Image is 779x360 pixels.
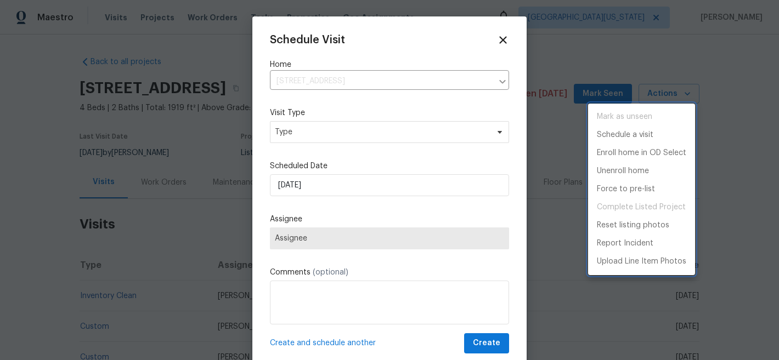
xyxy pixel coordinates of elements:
[597,165,649,177] p: Unenroll home
[588,198,695,216] span: Project is already completed
[597,147,686,159] p: Enroll home in OD Select
[597,129,653,141] p: Schedule a visit
[597,184,655,195] p: Force to pre-list
[597,238,653,249] p: Report Incident
[597,256,686,267] p: Upload Line Item Photos
[597,220,669,231] p: Reset listing photos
